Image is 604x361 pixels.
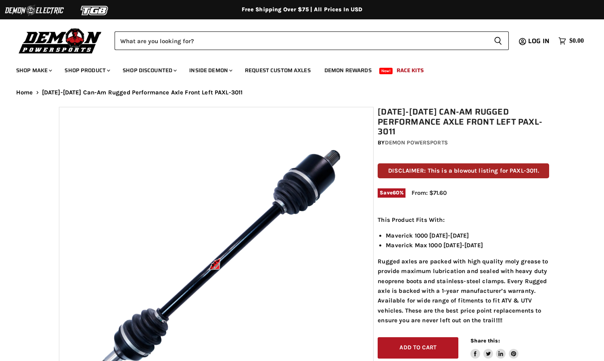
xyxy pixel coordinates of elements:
span: [DATE]-[DATE] Can-Am Rugged Performance Axle Front Left PAXL-3011 [42,89,243,96]
a: Shop Make [10,62,57,79]
ul: Main menu [10,59,582,79]
button: Add to cart [378,337,458,359]
a: Demon Powersports [385,139,448,146]
input: Search [115,31,487,50]
li: Maverick 1000 [DATE]-[DATE] [386,231,549,240]
a: Shop Product [59,62,115,79]
a: Inside Demon [183,62,237,79]
span: 60 [393,190,399,196]
img: Demon Powersports [16,26,104,55]
span: $0.00 [569,37,584,45]
a: Race Kits [391,62,430,79]
a: $0.00 [554,35,588,47]
a: Home [16,89,33,96]
span: Log in [528,36,550,46]
li: Maverick Max 1000 [DATE]-[DATE] [386,240,549,250]
span: New! [379,68,393,74]
p: This Product Fits With: [378,215,549,225]
form: Product [115,31,509,50]
a: Demon Rewards [318,62,378,79]
img: TGB Logo 2 [65,3,125,18]
p: DISCLAIMER: This is a blowout listing for PAXL-3011. [378,163,549,178]
span: From: $71.60 [412,189,447,196]
img: Demon Electric Logo 2 [4,3,65,18]
span: Save % [378,188,405,197]
div: by [378,138,549,147]
div: Rugged axles are packed with high quality moly grease to provide maximum lubrication and sealed w... [378,215,549,326]
aside: Share this: [470,337,518,359]
a: Shop Discounted [117,62,182,79]
span: Share this: [470,338,500,344]
button: Search [487,31,509,50]
span: Add to cart [399,344,437,351]
a: Log in [525,38,554,45]
h1: [DATE]-[DATE] Can-Am Rugged Performance Axle Front Left PAXL-3011 [378,107,549,137]
a: Request Custom Axles [239,62,317,79]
